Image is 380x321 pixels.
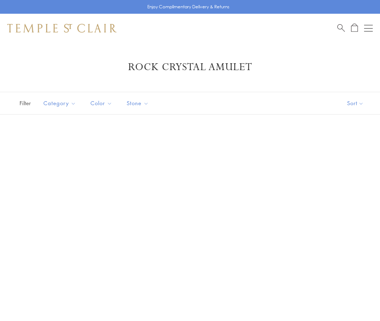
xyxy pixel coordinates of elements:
[123,99,154,108] span: Stone
[7,24,117,33] img: Temple St. Clair
[147,3,229,10] p: Enjoy Complimentary Delivery & Returns
[331,92,380,114] button: Show sort by
[40,99,81,108] span: Category
[364,24,373,33] button: Open navigation
[87,99,118,108] span: Color
[351,23,358,33] a: Open Shopping Bag
[121,95,154,111] button: Stone
[38,95,81,111] button: Category
[85,95,118,111] button: Color
[18,61,362,74] h1: Rock Crystal Amulet
[337,23,345,33] a: Search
